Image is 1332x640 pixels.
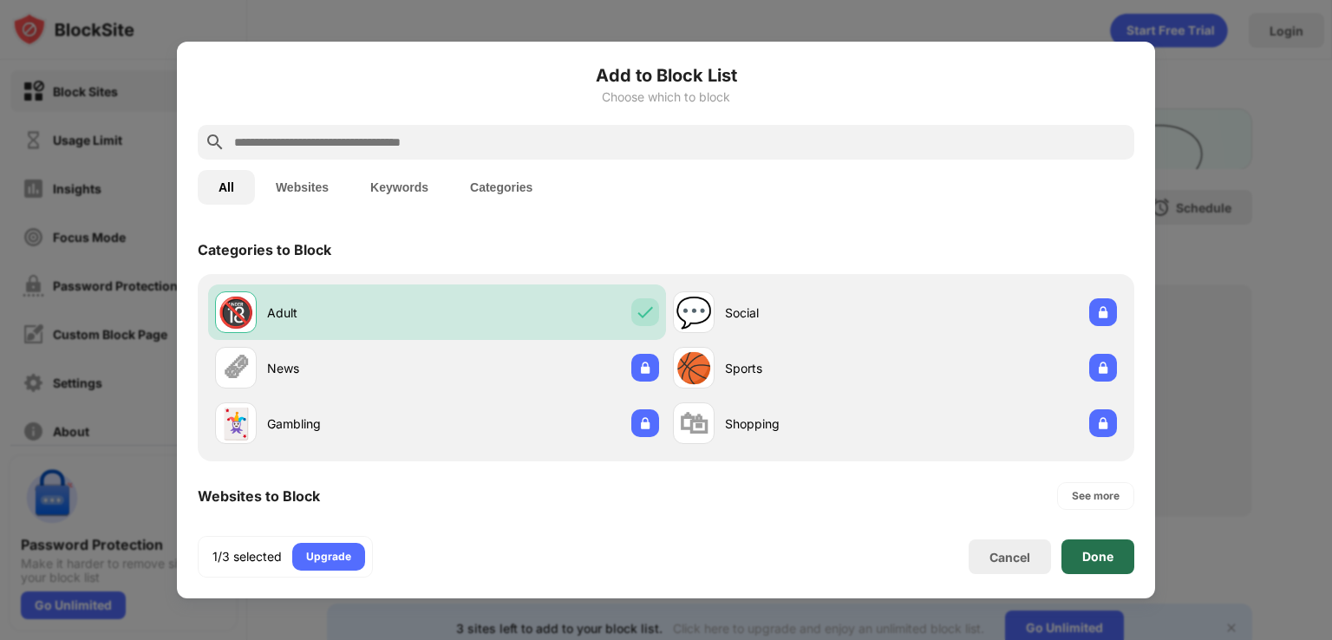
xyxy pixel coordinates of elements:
[267,304,437,322] div: Adult
[198,90,1134,104] div: Choose which to block
[255,170,349,205] button: Websites
[349,170,449,205] button: Keywords
[205,132,225,153] img: search.svg
[449,170,553,205] button: Categories
[218,295,254,330] div: 🔞
[679,406,708,441] div: 🛍
[218,406,254,441] div: 🃏
[198,487,320,505] div: Websites to Block
[725,415,895,433] div: Shopping
[725,359,895,377] div: Sports
[306,548,351,565] div: Upgrade
[725,304,895,322] div: Social
[198,62,1134,88] h6: Add to Block List
[676,295,712,330] div: 💬
[989,550,1030,565] div: Cancel
[1072,487,1120,505] div: See more
[1082,550,1113,564] div: Done
[267,359,437,377] div: News
[198,170,255,205] button: All
[212,548,282,565] div: 1/3 selected
[198,241,331,258] div: Categories to Block
[676,350,712,386] div: 🏀
[221,350,251,386] div: 🗞
[267,415,437,433] div: Gambling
